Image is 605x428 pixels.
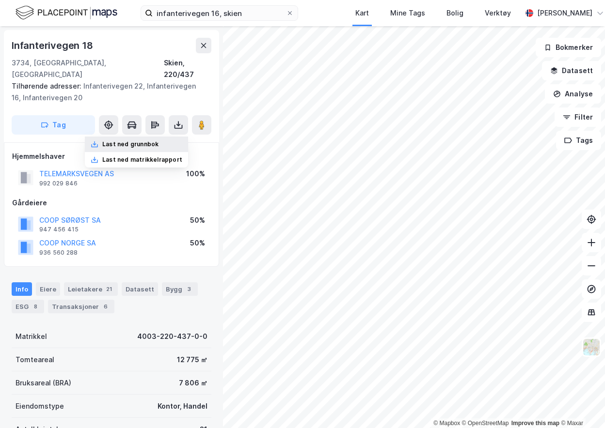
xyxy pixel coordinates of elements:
div: Kart [355,7,369,19]
img: logo.f888ab2527a4732fd821a326f86c7f29.svg [16,4,117,21]
div: ESG [12,300,44,313]
div: Tomteareal [16,354,54,366]
div: Bygg [162,282,198,296]
div: 7 806 ㎡ [179,377,207,389]
div: Last ned grunnbok [102,140,159,148]
img: Z [582,338,601,356]
div: 3 [184,284,194,294]
div: 947 456 415 [39,226,79,233]
div: 21 [104,284,114,294]
div: Infanterivegen 18 [12,38,95,53]
div: 6 [101,302,111,311]
input: Søk på adresse, matrikkel, gårdeiere, leietakere eller personer [153,6,286,20]
div: 3734, [GEOGRAPHIC_DATA], [GEOGRAPHIC_DATA] [12,57,164,80]
div: Datasett [122,282,158,296]
div: Leietakere [64,282,118,296]
div: [PERSON_NAME] [537,7,592,19]
iframe: Chat Widget [557,382,605,428]
span: Tilhørende adresser: [12,82,83,90]
div: Bolig [446,7,463,19]
div: 4003-220-437-0-0 [137,331,207,342]
div: 992 029 846 [39,180,78,187]
div: 100% [186,168,205,180]
a: Mapbox [433,420,460,427]
div: Last ned matrikkelrapport [102,156,182,164]
div: Kontrollprogram for chat [557,382,605,428]
div: Transaksjoner [48,300,114,313]
button: Tag [12,115,95,135]
a: Improve this map [511,420,559,427]
button: Filter [555,107,601,127]
div: Eiere [36,282,60,296]
button: Tags [556,131,601,150]
div: Matrikkel [16,331,47,342]
div: Skien, 220/437 [164,57,211,80]
div: Eiendomstype [16,400,64,412]
div: Infanterivegen 22, Infanterivegen 16, Infanterivegen 20 [12,80,204,104]
div: Kontor, Handel [158,400,207,412]
button: Analyse [545,84,601,104]
div: 8 [31,302,40,311]
button: Bokmerker [536,38,601,57]
div: 936 560 288 [39,249,78,257]
div: Hjemmelshaver [12,151,211,162]
div: Info [12,282,32,296]
div: 50% [190,214,205,226]
div: 12 775 ㎡ [177,354,207,366]
div: 50% [190,237,205,249]
div: Verktøy [485,7,511,19]
button: Datasett [542,61,601,80]
a: OpenStreetMap [462,420,509,427]
div: Bruksareal (BRA) [16,377,71,389]
div: Gårdeiere [12,197,211,209]
div: Mine Tags [390,7,425,19]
